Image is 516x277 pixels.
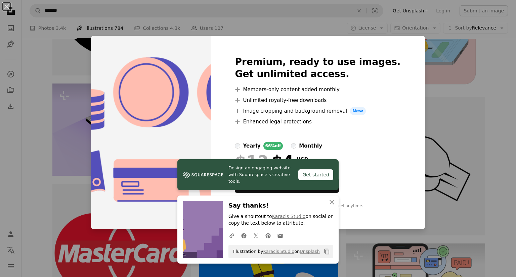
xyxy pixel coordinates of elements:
li: Unlimited royalty-free downloads [235,96,400,104]
input: yearly66%off [235,143,240,149]
div: 66% off [263,142,283,150]
img: premium_vector-1721680794619-75144483993f [91,36,211,229]
li: Enhanced legal protections [235,118,400,126]
span: New [350,107,366,115]
a: Karacis Studio [263,249,294,254]
div: $4 [235,153,294,170]
img: file-1606177908946-d1eed1cbe4f5image [183,170,223,180]
div: monthly [299,142,322,150]
p: Give a shoutout to on social or copy the text below to attribute. [228,213,333,227]
span: $12 [235,153,268,170]
a: Share on Twitter [250,229,262,242]
h2: Premium, ready to use images. Get unlimited access. [235,56,400,80]
span: USD [296,157,329,163]
span: Illustration by on [230,246,320,257]
h3: Say thanks! [228,201,333,211]
a: Share over email [274,229,286,242]
li: Members-only content added monthly [235,86,400,94]
input: monthly [291,143,296,149]
a: Share on Pinterest [262,229,274,242]
div: yearly [243,142,260,150]
div: Get started [298,169,333,180]
a: Unsplash [300,249,319,254]
a: Karacis Studio [272,214,306,219]
li: Image cropping and background removal [235,107,400,115]
a: Design an engaging website with Squarespace’s creative tools.Get started [177,159,339,190]
button: Copy to clipboard [321,246,333,257]
span: Design an engaging website with Squarespace’s creative tools. [228,165,293,185]
a: Share on Facebook [238,229,250,242]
